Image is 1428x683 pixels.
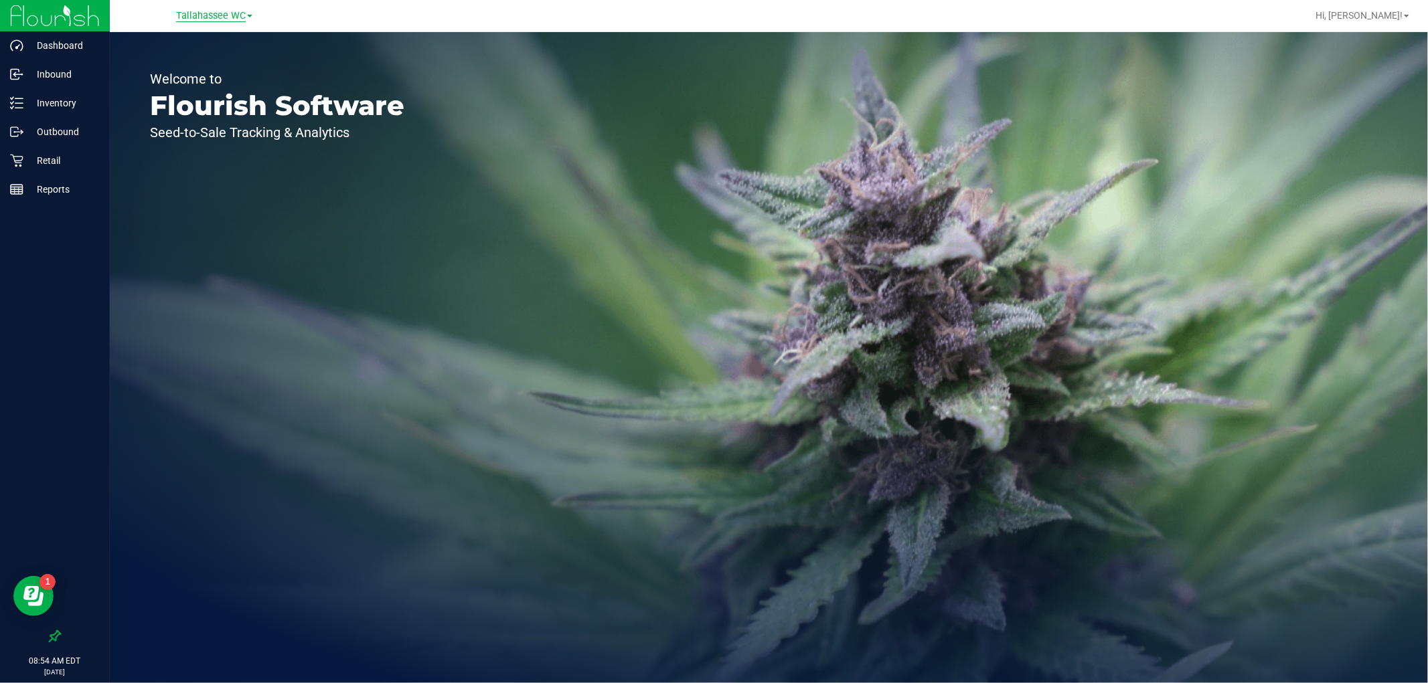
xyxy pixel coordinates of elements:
[23,181,104,197] p: Reports
[48,629,62,643] label: Pin the sidebar to full width on large screens
[150,126,404,139] p: Seed-to-Sale Tracking & Analytics
[1316,10,1403,21] span: Hi, [PERSON_NAME]!
[150,92,404,119] p: Flourish Software
[10,183,23,196] inline-svg: Reports
[10,125,23,138] inline-svg: Outbound
[23,37,104,54] p: Dashboard
[150,72,404,86] p: Welcome to
[23,66,104,82] p: Inbound
[176,10,246,22] span: Tallahassee WC
[6,655,104,667] p: 08:54 AM EDT
[10,96,23,110] inline-svg: Inventory
[23,95,104,111] p: Inventory
[39,574,56,590] iframe: Resource center unread badge
[13,576,54,616] iframe: Resource center
[23,153,104,169] p: Retail
[10,39,23,52] inline-svg: Dashboard
[10,68,23,81] inline-svg: Inbound
[23,124,104,140] p: Outbound
[6,667,104,677] p: [DATE]
[10,154,23,167] inline-svg: Retail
